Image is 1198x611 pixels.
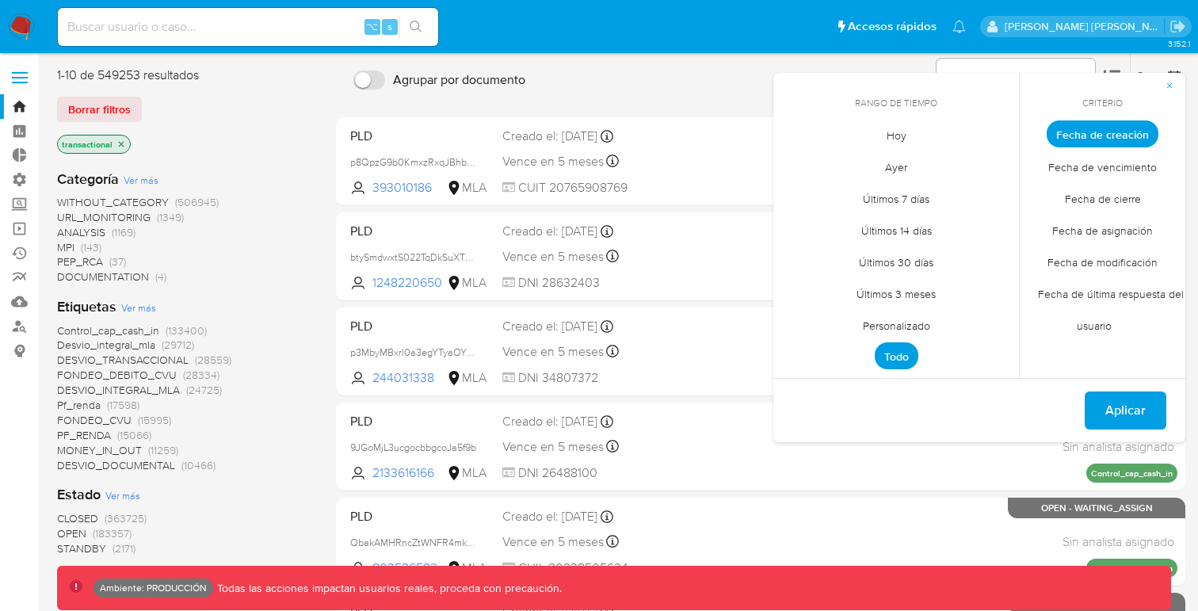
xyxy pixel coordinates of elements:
span: Accesos rápidos [848,18,937,35]
input: Buscar usuario o caso... [58,17,438,37]
p: Ambiente: PRODUCCIÓN [100,585,207,591]
a: Notificaciones [952,20,966,33]
span: s [387,19,392,34]
p: Todas las acciones impactan usuarios reales, proceda con precaución. [213,581,562,596]
button: search-icon [399,16,432,38]
span: ⌥ [366,19,378,34]
a: Salir [1169,18,1186,35]
p: carolina.romo@mercadolibre.com.co [1005,19,1165,34]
